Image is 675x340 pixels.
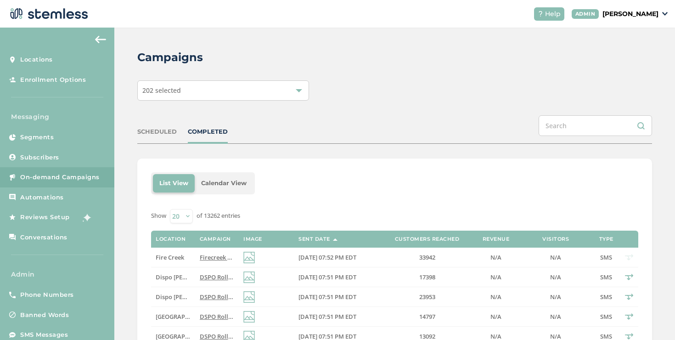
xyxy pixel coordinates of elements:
[156,273,281,281] span: Dispo [PERSON_NAME][GEOGRAPHIC_DATA]
[599,236,613,242] label: Type
[20,55,53,64] span: Locations
[478,254,514,261] label: N/A
[151,211,166,221] label: Show
[523,293,588,301] label: N/A
[153,174,195,193] li: List View
[600,273,612,281] span: SMS
[20,233,67,242] span: Conversations
[20,290,74,300] span: Phone Numbers
[243,311,255,323] img: icon-img-d887fa0c.svg
[298,312,356,321] span: [DATE] 07:51 PM EDT
[600,253,612,261] span: SMS
[550,293,561,301] span: N/A
[142,86,181,95] span: 202 selected
[550,253,561,261] span: N/A
[550,273,561,281] span: N/A
[602,9,658,19] p: [PERSON_NAME]
[20,133,54,142] span: Segments
[298,273,356,281] span: [DATE] 07:51 PM EDT
[156,312,216,321] span: [GEOGRAPHIC_DATA]
[197,211,240,221] label: of 13262 entries
[419,253,435,261] span: 33942
[298,293,356,301] span: [DATE] 07:51 PM EDT
[490,253,501,261] span: N/A
[523,273,588,281] label: N/A
[156,236,186,242] label: Location
[550,312,561,321] span: N/A
[539,115,652,136] input: Search
[200,254,234,261] label: Firecreek Roll up & Save up! 40% off Jeter + Buy a Zip and get a Zip FREE storewide Thur-Tues! Hi...
[333,238,337,241] img: icon-sort-1e1d7615.svg
[478,273,514,281] label: N/A
[200,293,587,301] span: DSPO Roll up & Save up! 40% off [PERSON_NAME] + Buy a Zip and get a half Zip FREE storewide Thur-...
[298,253,356,261] span: [DATE] 07:52 PM EDT
[156,313,190,321] label: Dispo Bay City South
[156,293,220,301] span: Dispo [PERSON_NAME]
[77,208,95,227] img: glitter-stars-b7820f95.gif
[662,12,668,16] img: icon_down-arrow-small-66adaf34.svg
[298,313,377,321] label: 09/24/2025 07:51 PM EDT
[386,254,468,261] label: 33942
[200,253,584,261] span: Firecreek Roll up & Save up! 40% off [PERSON_NAME] + Buy a Zip and get a Zip FREE storewide Thur-...
[478,293,514,301] label: N/A
[597,313,615,321] label: SMS
[597,254,615,261] label: SMS
[95,36,106,43] img: icon-arrow-back-accent-c549486e.svg
[20,153,59,162] span: Subscribers
[490,293,501,301] span: N/A
[20,213,70,222] span: Reviews Setup
[7,5,88,23] img: logo-dark-0685b13c.svg
[538,11,543,17] img: icon-help-white-03924b79.svg
[629,296,675,340] iframe: Chat Widget
[523,313,588,321] label: N/A
[419,293,435,301] span: 23953
[298,236,330,242] label: Sent Date
[298,273,377,281] label: 09/24/2025 07:51 PM EDT
[523,254,588,261] label: N/A
[298,293,377,301] label: 09/24/2025 07:51 PM EDT
[545,9,561,19] span: Help
[243,272,255,283] img: icon-img-d887fa0c.svg
[597,273,615,281] label: SMS
[419,273,435,281] span: 17398
[200,273,587,281] span: DSPO Roll up & Save up! 40% off [PERSON_NAME] + Buy a Zip and get a half Zip FREE storewide Thur-...
[156,293,190,301] label: Dispo Romeo
[600,293,612,301] span: SMS
[156,273,190,281] label: Dispo Whitmore Lake
[243,291,255,303] img: icon-img-d887fa0c.svg
[490,273,501,281] span: N/A
[156,254,190,261] label: Fire Creek
[137,49,203,66] h2: Campaigns
[137,127,177,136] div: SCHEDULED
[395,236,460,242] label: Customers Reached
[243,252,255,263] img: icon-img-d887fa0c.svg
[386,293,468,301] label: 23953
[20,173,100,182] span: On-demand Campaigns
[298,254,377,261] label: 09/24/2025 07:52 PM EDT
[20,193,64,202] span: Automations
[20,311,69,320] span: Banned Words
[386,313,468,321] label: 14797
[188,127,228,136] div: COMPLETED
[195,174,253,193] li: Calendar View
[597,293,615,301] label: SMS
[200,293,234,301] label: DSPO Roll up & Save up! 40% off Jeter + Buy a Zip and get a half Zip FREE storewide Thur-Tues! Hi...
[600,312,612,321] span: SMS
[483,236,510,242] label: Revenue
[200,312,587,321] span: DSPO Roll up & Save up! 40% off [PERSON_NAME] + Buy a Zip and get a half Zip FREE storewide Thur-...
[542,236,569,242] label: Visitors
[478,313,514,321] label: N/A
[490,312,501,321] span: N/A
[200,273,234,281] label: DSPO Roll up & Save up! 40% off Jeter + Buy a Zip and get a half Zip FREE storewide Thur-Tues! Hi...
[419,312,435,321] span: 14797
[572,9,599,19] div: ADMIN
[243,236,262,242] label: Image
[20,75,86,85] span: Enrollment Options
[200,236,231,242] label: Campaign
[200,313,234,321] label: DSPO Roll up & Save up! 40% off Jeter + Buy a Zip and get a half Zip FREE storewide Thur-Tues! Hi...
[386,273,468,281] label: 17398
[20,330,68,340] span: SMS Messages
[156,253,184,261] span: Fire Creek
